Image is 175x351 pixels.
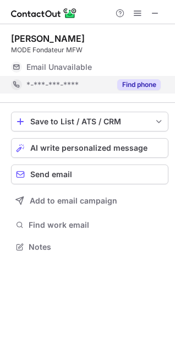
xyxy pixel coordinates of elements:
span: AI write personalized message [30,144,147,152]
button: Reveal Button [117,79,161,90]
span: Send email [30,170,72,179]
button: Send email [11,164,168,184]
div: Save to List / ATS / CRM [30,117,149,126]
button: Find work email [11,217,168,233]
button: Add to email campaign [11,191,168,211]
div: MODE Fondateur MFW [11,45,168,55]
button: AI write personalized message [11,138,168,158]
span: Add to email campaign [30,196,117,205]
button: save-profile-one-click [11,112,168,131]
button: Notes [11,239,168,255]
span: Notes [29,242,164,252]
span: Email Unavailable [26,62,92,72]
span: Find work email [29,220,164,230]
img: ContactOut v5.3.10 [11,7,77,20]
div: [PERSON_NAME] [11,33,85,44]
